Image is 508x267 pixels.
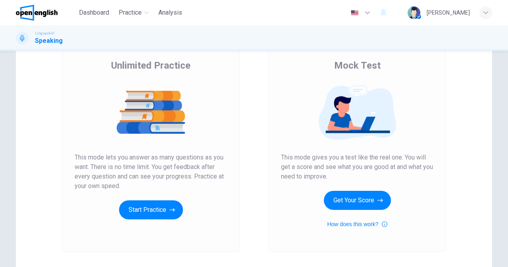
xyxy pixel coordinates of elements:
span: This mode lets you answer as many questions as you want. There is no time limit. You get feedback... [75,153,227,191]
button: Practice [115,6,152,20]
button: Analysis [155,6,185,20]
h1: Speaking [35,36,63,46]
div: [PERSON_NAME] [427,8,470,17]
button: How does this work? [327,219,387,229]
a: OpenEnglish logo [16,5,76,21]
span: Dashboard [79,8,109,17]
button: Dashboard [76,6,112,20]
span: This mode gives you a test like the real one. You will get a score and see what you are good at a... [281,153,433,181]
img: Profile picture [408,6,420,19]
span: Practice [119,8,142,17]
button: Get Your Score [324,191,391,210]
span: Analysis [158,8,182,17]
span: Mock Test [334,59,381,72]
img: en [350,10,360,16]
button: Start Practice [119,200,183,219]
span: Unlimited Practice [111,59,190,72]
img: OpenEnglish logo [16,5,58,21]
span: Linguaskill [35,31,54,36]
